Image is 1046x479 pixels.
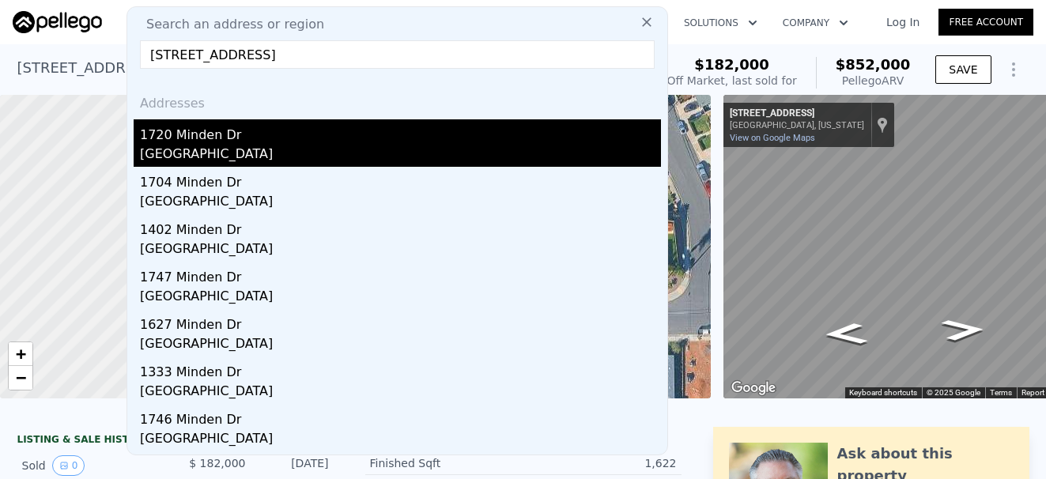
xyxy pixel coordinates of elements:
a: Zoom out [9,366,32,390]
div: 1402 Minden Dr [140,214,661,239]
span: − [16,368,26,387]
div: [GEOGRAPHIC_DATA] [140,192,661,214]
div: 1,622 [523,455,677,471]
a: Show location on map [877,116,888,134]
img: Pellego [13,11,102,33]
div: [GEOGRAPHIC_DATA], [US_STATE] [730,120,864,130]
button: Company [770,9,861,37]
div: [GEOGRAPHIC_DATA] [140,429,661,451]
a: Free Account [938,9,1033,36]
path: Go East, Thorn St [923,314,1004,346]
div: 1704 Minden Dr [140,167,661,192]
path: Go West, Thorn St [805,318,886,350]
div: 1747 Minden Dr [140,262,661,287]
a: Open this area in Google Maps (opens a new window) [727,378,780,398]
button: View historical data [52,455,85,476]
div: [STREET_ADDRESS] , [GEOGRAPHIC_DATA] , CA 92115 [17,57,396,79]
div: [GEOGRAPHIC_DATA] [140,239,661,262]
div: Finished Sqft [370,455,523,471]
button: Keyboard shortcuts [849,387,917,398]
div: [GEOGRAPHIC_DATA] [140,382,661,404]
div: 1720 Minden Dr [140,119,661,145]
span: © 2025 Google [927,388,980,397]
span: $ 182,000 [189,457,245,470]
a: View on Google Maps [730,133,815,143]
div: 1627 Minden Dr [140,309,661,334]
img: Google [727,378,780,398]
div: [STREET_ADDRESS] [730,107,864,120]
input: Enter an address, city, region, neighborhood or zip code [140,40,655,69]
div: 1333 Minden Dr [140,356,661,382]
button: SAVE [935,55,991,84]
div: 1603 Minden Dr [140,451,661,477]
a: Terms [990,388,1012,397]
button: Show Options [998,54,1029,85]
span: $852,000 [836,56,911,73]
div: [GEOGRAPHIC_DATA] [140,145,661,167]
div: [GEOGRAPHIC_DATA] [140,334,661,356]
div: [DATE] [259,455,329,476]
a: Log In [867,14,938,30]
span: $182,000 [694,56,769,73]
span: + [16,344,26,364]
div: [GEOGRAPHIC_DATA] [140,287,661,309]
div: Pellego ARV [836,73,911,89]
div: 1746 Minden Dr [140,404,661,429]
button: Solutions [671,9,770,37]
div: Addresses [134,81,661,119]
a: Zoom in [9,342,32,366]
span: Search an address or region [134,15,324,34]
div: Off Market, last sold for [667,73,797,89]
div: Sold [22,455,163,476]
div: LISTING & SALE HISTORY [17,433,334,449]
